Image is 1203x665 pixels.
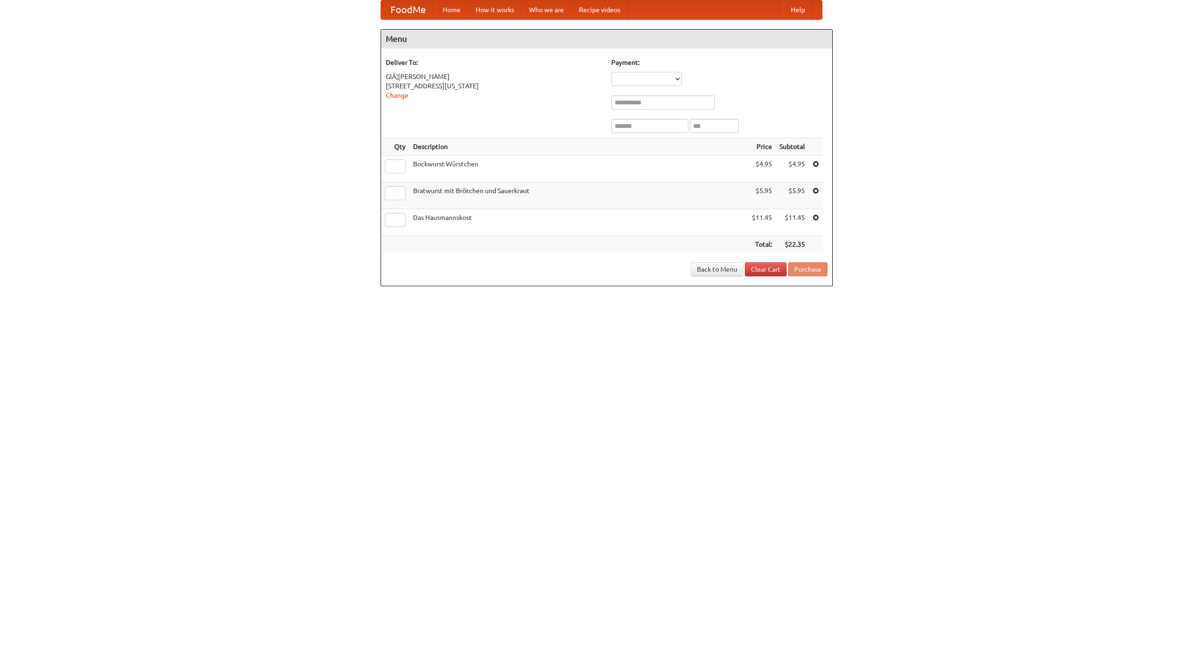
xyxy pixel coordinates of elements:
[381,30,832,48] h4: Menu
[381,138,409,156] th: Qty
[691,262,743,276] a: Back to Menu
[748,138,776,156] th: Price
[776,209,809,236] td: $11.45
[571,0,628,19] a: Recipe videos
[745,262,787,276] a: Clear Cart
[386,72,602,81] div: GlÃ¦[PERSON_NAME]
[409,209,748,236] td: Das Hausmannskost
[776,138,809,156] th: Subtotal
[386,92,408,99] a: Change
[611,58,828,67] h5: Payment:
[468,0,522,19] a: How it works
[435,0,468,19] a: Home
[748,156,776,182] td: $4.95
[522,0,571,19] a: Who we are
[783,0,812,19] a: Help
[776,182,809,209] td: $5.95
[386,81,602,91] div: [STREET_ADDRESS][US_STATE]
[748,182,776,209] td: $5.95
[788,262,828,276] button: Purchase
[409,156,748,182] td: Bockwurst Würstchen
[776,156,809,182] td: $4.95
[409,138,748,156] th: Description
[748,209,776,236] td: $11.45
[409,182,748,209] td: Bratwurst mit Brötchen und Sauerkraut
[748,236,776,253] th: Total:
[386,58,602,67] h5: Deliver To:
[381,0,435,19] a: FoodMe
[776,236,809,253] th: $22.35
